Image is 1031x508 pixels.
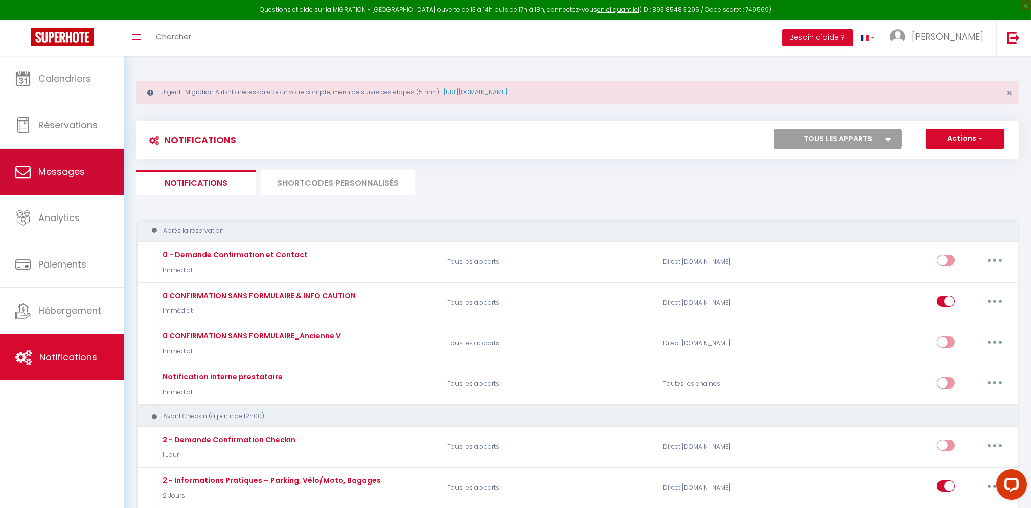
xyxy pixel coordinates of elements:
div: Toutes les chaines [656,370,800,399]
div: Direct [DOMAIN_NAME] [656,329,800,358]
a: ... [PERSON_NAME] [882,20,996,56]
span: Paiements [38,258,86,271]
p: 1 Jour [160,450,295,460]
p: Tous les apparts [441,432,656,462]
button: Close [1006,89,1012,98]
h3: Notifications [144,129,236,152]
p: Tous les apparts [441,473,656,502]
span: Chercher [156,31,191,42]
a: en cliquant ici [597,5,639,14]
iframe: LiveChat chat widget [988,465,1031,508]
div: 0 CONFIRMATION SANS FORMULAIRE_Ancienne V [160,330,341,342]
a: [URL][DOMAIN_NAME] [444,88,507,96]
span: × [1006,87,1012,100]
img: ... [890,29,905,44]
div: Avant Checkin (à partir de 12h00) [146,412,992,421]
div: Direct [DOMAIN_NAME] [656,432,800,462]
p: 2 Jours [160,491,381,501]
button: Besoin d'aide ? [782,29,853,46]
div: 0 - Demande Confirmation et Contact [160,249,308,260]
li: Notifications [136,170,256,195]
p: Immédiat [160,347,341,356]
li: SHORTCODES PERSONNALISÉS [261,170,415,195]
p: Tous les apparts [441,288,656,318]
span: Analytics [38,211,80,224]
div: Direct [DOMAIN_NAME] [656,247,800,277]
p: Tous les apparts [441,247,656,277]
a: Chercher [148,20,199,56]
div: Direct [DOMAIN_NAME] [656,473,800,502]
img: logout [1007,31,1020,44]
div: Direct [DOMAIN_NAME] [656,288,800,318]
button: Actions [926,129,1004,149]
span: Réservations [38,118,98,131]
span: Hébergement [38,304,101,317]
div: 2 - Demande Confirmation Checkin [160,434,295,445]
span: Calendriers [38,72,91,85]
span: [PERSON_NAME] [912,30,983,43]
p: Tous les apparts [441,329,656,358]
p: Tous les apparts [441,370,656,399]
div: Urgent : Migration Airbnb nécessaire pour votre compte, merci de suivre ces étapes (5 min) - [136,81,1019,104]
div: 0 CONFIRMATION SANS FORMULAIRE & INFO CAUTION [160,290,356,301]
div: Après la réservation [146,226,992,236]
span: Messages [38,165,85,178]
p: Immédiat [160,306,356,316]
div: 2 - Informations Pratiques – Parking, Vélo/Moto, Bagages [160,475,381,486]
span: Notifications [39,351,97,364]
img: Super Booking [31,28,94,46]
p: Immédiat [160,388,283,397]
div: Notification interne prestataire [160,371,283,382]
p: Immédiat [160,265,308,275]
